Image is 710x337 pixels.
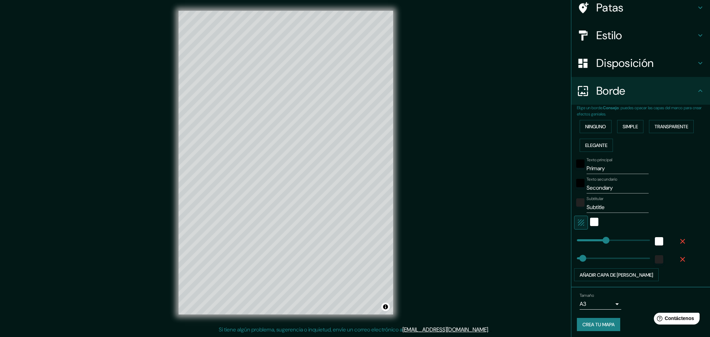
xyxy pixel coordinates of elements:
[655,237,663,245] button: blanco
[580,139,613,152] button: Elegante
[580,293,594,299] font: Tamaño
[571,21,710,49] div: Estilo
[576,198,585,207] button: color-222222
[585,123,606,130] font: Ninguno
[655,255,663,263] button: color-222222
[576,159,585,168] button: negro
[571,49,710,77] div: Disposición
[623,123,638,130] font: Simple
[655,123,688,130] font: Transparente
[582,322,615,328] font: Crea tu mapa
[381,303,390,311] button: Activar o desactivar atribución
[587,176,617,182] font: Texto secundario
[402,326,488,333] a: [EMAIL_ADDRESS][DOMAIN_NAME]
[576,179,585,187] button: negro
[596,0,624,15] font: Patas
[587,157,612,163] font: Texto principal
[649,120,694,133] button: Transparente
[488,326,489,333] font: .
[490,326,492,333] font: .
[577,318,620,331] button: Crea tu mapa
[577,105,702,117] font: : puedes opacar las capas del marco para crear efectos geniales.
[617,120,643,133] button: Simple
[585,142,607,148] font: Elegante
[489,326,490,333] font: .
[580,272,653,278] font: Añadir capa de [PERSON_NAME]
[648,310,702,329] iframe: Lanzador de widgets de ayuda
[580,299,621,310] div: A3
[571,77,710,105] div: Borde
[587,196,604,201] font: Subtitular
[580,120,612,133] button: Ninguno
[580,300,586,308] font: A3
[603,105,619,111] font: Consejo
[577,105,603,111] font: Elige un borde.
[596,56,653,70] font: Disposición
[596,84,625,98] font: Borde
[219,326,402,333] font: Si tiene algún problema, sugerencia o inquietud, envíe un correo electrónico a
[590,218,598,226] button: blanco
[596,28,622,43] font: Estilo
[574,268,659,282] button: Añadir capa de [PERSON_NAME]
